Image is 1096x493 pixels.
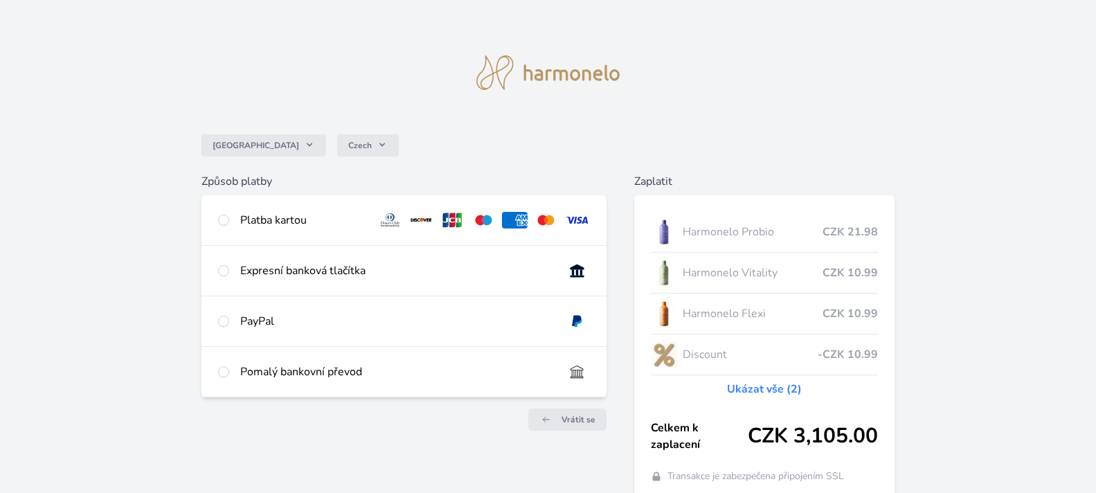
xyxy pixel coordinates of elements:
[240,313,553,330] div: PayPal
[240,364,553,380] div: Pomalý bankovní převod
[683,224,823,240] span: Harmonelo Probio
[533,212,559,228] img: mc.svg
[634,173,895,190] h6: Zaplatit
[727,381,802,397] a: Ukázat vše (2)
[748,424,878,449] span: CZK 3,105.00
[651,420,748,453] span: Celkem k zaplacení
[818,346,878,363] span: -CZK 10.99
[564,262,590,279] img: onlineBanking_CZ.svg
[528,409,607,431] a: Vrátit se
[377,212,403,228] img: diners.svg
[201,173,607,190] h6: Způsob platby
[337,134,399,156] button: Czech
[213,140,299,151] span: [GEOGRAPHIC_DATA]
[564,313,590,330] img: paypal.svg
[201,134,326,156] button: [GEOGRAPHIC_DATA]
[564,212,590,228] img: visa.svg
[562,414,595,425] span: Vrátit se
[564,364,590,380] img: bankTransfer_IBAN.svg
[471,212,496,228] img: maestro.svg
[823,224,878,240] span: CZK 21.98
[651,337,677,372] img: discount-lo.png
[240,262,553,279] div: Expresní banková tlačítka
[651,256,677,290] img: CLEAN_VITALITY_se_stinem_x-lo.jpg
[348,140,372,151] span: Czech
[240,212,367,228] div: Platba kartou
[823,265,878,281] span: CZK 10.99
[683,265,823,281] span: Harmonelo Vitality
[683,346,818,363] span: Discount
[651,215,677,249] img: CLEAN_PROBIO_se_stinem_x-lo.jpg
[502,212,528,228] img: amex.svg
[823,305,878,322] span: CZK 10.99
[651,296,677,331] img: CLEAN_FLEXI_se_stinem_x-hi_(1)-lo.jpg
[476,55,620,90] img: logo.svg
[667,469,844,483] span: Transakce je zabezpečena připojením SSL
[440,212,465,228] img: jcb.svg
[408,212,434,228] img: discover.svg
[683,305,823,322] span: Harmonelo Flexi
